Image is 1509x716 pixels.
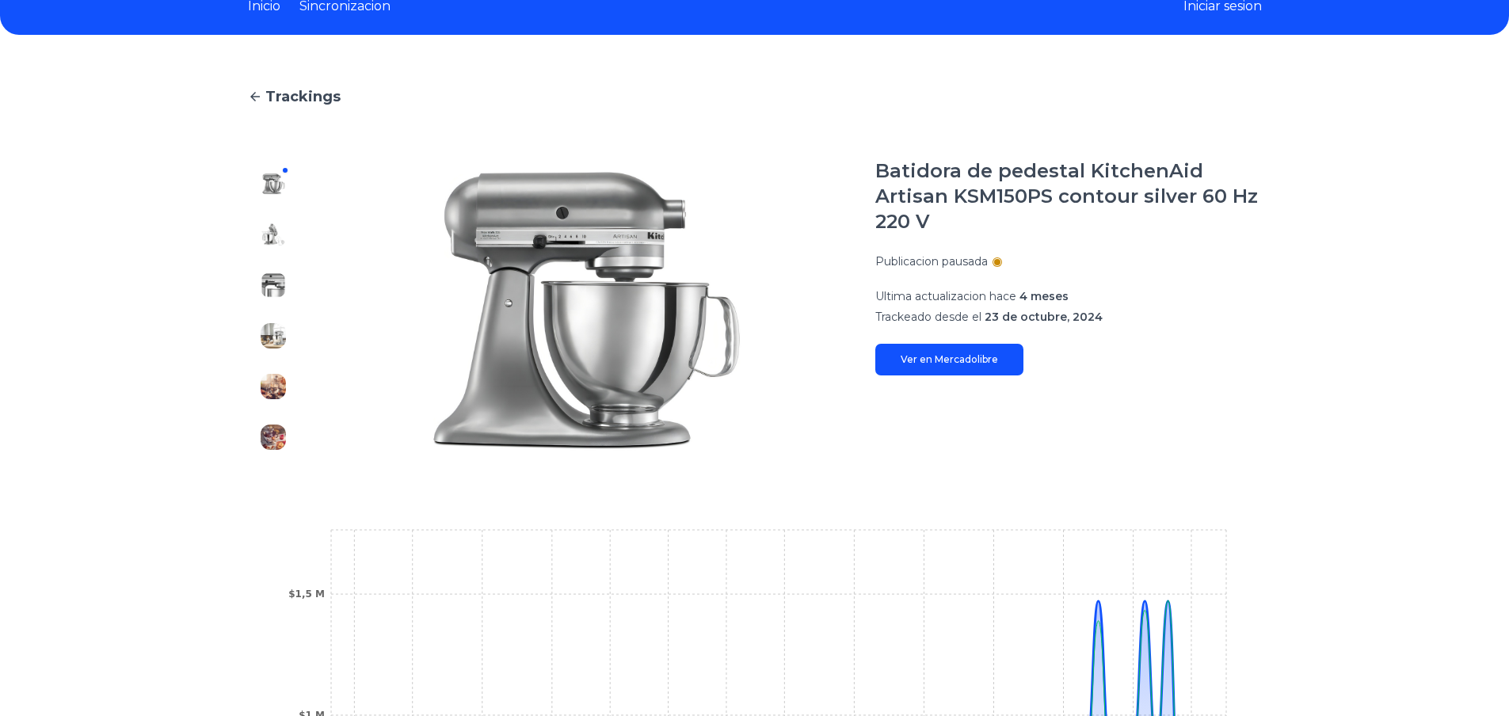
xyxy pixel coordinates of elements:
h1: Batidora de pedestal KitchenAid Artisan KSM150PS contour silver 60 Hz 220 V [875,158,1262,234]
p: Publicacion pausada [875,253,988,269]
span: Ultima actualizacion hace [875,289,1016,303]
span: 4 meses [1019,289,1069,303]
img: Batidora de pedestal KitchenAid Artisan KSM150PS contour silver 60 Hz 220 V [261,171,286,196]
tspan: $1,5 M [288,588,325,600]
img: Batidora de pedestal KitchenAid Artisan KSM150PS contour silver 60 Hz 220 V [261,374,286,399]
span: Trackeado desde el [875,310,981,324]
img: Batidora de pedestal KitchenAid Artisan KSM150PS contour silver 60 Hz 220 V [261,222,286,247]
span: Trackings [265,86,341,108]
span: 23 de octubre, 2024 [985,310,1103,324]
img: Batidora de pedestal KitchenAid Artisan KSM150PS contour silver 60 Hz 220 V [330,158,844,463]
a: Ver en Mercadolibre [875,344,1023,375]
a: Trackings [248,86,1262,108]
img: Batidora de pedestal KitchenAid Artisan KSM150PS contour silver 60 Hz 220 V [261,323,286,348]
img: Batidora de pedestal KitchenAid Artisan KSM150PS contour silver 60 Hz 220 V [261,272,286,298]
img: Batidora de pedestal KitchenAid Artisan KSM150PS contour silver 60 Hz 220 V [261,425,286,450]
